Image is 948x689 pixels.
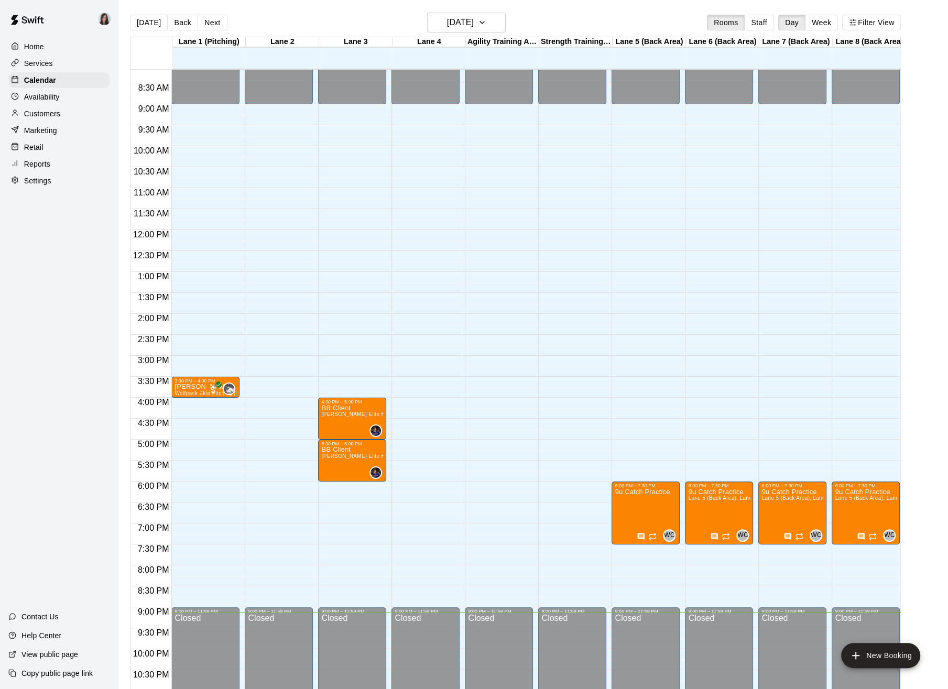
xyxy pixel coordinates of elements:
span: Recurring event [795,532,803,541]
svg: Has notes [710,532,718,541]
span: 12:30 PM [130,251,171,260]
svg: Has notes [783,532,792,541]
div: 6:00 PM – 7:30 PM [615,483,677,488]
div: Lane 5 (Back Area) [613,37,686,47]
div: 9:00 PM – 11:59 PM [395,609,456,614]
span: WC [884,530,895,541]
span: 11:30 AM [131,209,172,218]
div: Brandon Barnes [369,424,382,437]
div: 3:30 PM – 4:00 PM [175,378,236,384]
button: add [841,643,920,668]
p: Reports [24,159,50,169]
span: 11:00 AM [131,188,172,197]
span: Wade Calvert [814,529,822,542]
div: Lane 7 (Back Area) [759,37,833,47]
p: Retail [24,142,43,152]
button: Rooms [707,15,745,30]
span: Recurring event [868,532,877,541]
p: Customers [24,108,60,119]
a: Home [8,39,110,54]
div: 9:00 PM – 11:59 PM [688,609,750,614]
span: Wade Calvert [740,529,749,542]
a: Customers [8,106,110,122]
div: 3:30 PM – 4:00 PM: Hunter Atkinson [171,377,239,398]
div: Settings [8,173,110,189]
span: Wolfpack Elite Pitching ([PERSON_NAME]) [175,390,282,396]
div: Wade Calvert [883,529,896,542]
div: Agility Training Area + Loft [466,37,539,47]
span: Recurring event [648,532,657,541]
span: [PERSON_NAME] Elite Hitting [321,453,397,459]
div: 6:00 PM – 7:30 PM: 9u Catch Practice [685,482,753,544]
div: Marketing [8,123,110,138]
div: 9:00 PM – 11:59 PM [175,609,236,614]
span: 8:30 PM [135,586,172,595]
span: 6:00 PM [135,482,172,490]
span: 6:30 PM [135,502,172,511]
div: 6:00 PM – 7:30 PM: 9u Catch Practice [612,482,680,544]
div: Lane 6 (Back Area) [686,37,759,47]
p: Settings [24,176,51,186]
span: 7:30 PM [135,544,172,553]
a: Calendar [8,72,110,88]
button: Staff [744,15,774,30]
div: Wade Calvert [663,529,675,542]
span: Brandon Barnes [374,424,382,437]
button: Next [198,15,227,30]
p: Copy public page link [21,668,93,679]
div: 6:00 PM – 7:30 PM: 9u Catch Practice [758,482,826,544]
img: Renee Ramos [98,13,111,25]
p: Help Center [21,630,61,641]
div: Lane 3 [319,37,393,47]
p: Availability [24,92,60,102]
p: View public page [21,649,78,660]
div: 9:00 PM – 11:59 PM [248,609,310,614]
span: 3:00 PM [135,356,172,365]
p: Services [24,58,53,69]
p: Home [24,41,44,52]
img: Brandon Barnes [371,425,381,436]
span: Brandon Barnes [374,466,382,479]
button: Day [778,15,805,30]
button: [DATE] [427,13,506,32]
button: Back [167,15,198,30]
div: Renee Ramos [96,8,118,29]
div: 5:00 PM – 6:00 PM: BB Client [318,440,386,482]
button: Week [805,15,838,30]
div: 6:00 PM – 7:30 PM [761,483,823,488]
div: 4:00 PM – 5:00 PM [321,399,383,404]
span: 9:00 AM [136,104,172,113]
span: 1:00 PM [135,272,172,281]
span: 4:00 PM [135,398,172,407]
svg: Has notes [637,532,645,541]
div: 9:00 PM – 11:59 PM [615,609,677,614]
span: 2:30 PM [135,335,172,344]
span: 9:30 AM [136,125,172,134]
span: WC [664,530,675,541]
div: Retail [8,139,110,155]
span: 2:00 PM [135,314,172,323]
span: 8:30 AM [136,83,172,92]
div: 6:00 PM – 7:30 PM [835,483,897,488]
svg: Has notes [857,532,865,541]
span: 10:00 PM [130,649,171,658]
span: 10:00 AM [131,146,172,155]
div: 5:00 PM – 6:00 PM [321,441,383,446]
span: Lane 5 (Back Area), Lane 6 (Back Area), [GEOGRAPHIC_DATA] (Back Area), Lane 8 (Back Area) [688,495,930,501]
h6: [DATE] [447,15,474,30]
div: Wade Calvert [736,529,749,542]
a: Services [8,56,110,71]
div: Lane 1 (Pitching) [172,37,246,47]
div: Lane 8 (Back Area) [833,37,906,47]
span: 9:30 PM [135,628,172,637]
span: Recurring event [722,532,730,541]
span: All customers have paid [208,385,219,395]
div: Brian Wolfe [223,382,235,395]
div: Reports [8,156,110,172]
span: 12:00 PM [130,230,171,239]
div: 9:00 PM – 11:59 PM [835,609,897,614]
p: Marketing [24,125,57,136]
span: WC [737,530,748,541]
span: [PERSON_NAME] Elite Hitting [321,411,397,417]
